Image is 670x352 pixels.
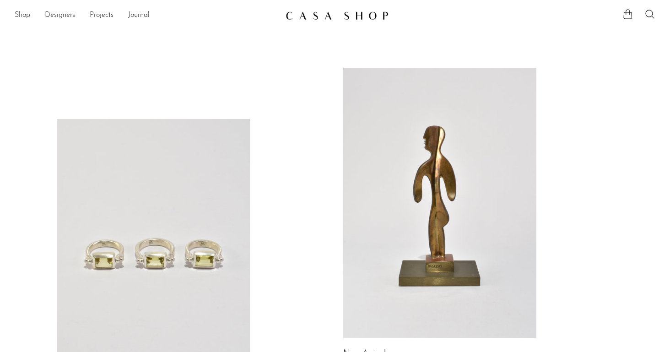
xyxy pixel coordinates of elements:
nav: Desktop navigation [15,8,278,23]
a: Journal [128,10,150,22]
a: Projects [90,10,113,22]
a: Designers [45,10,75,22]
a: Shop [15,10,30,22]
ul: NEW HEADER MENU [15,8,278,23]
